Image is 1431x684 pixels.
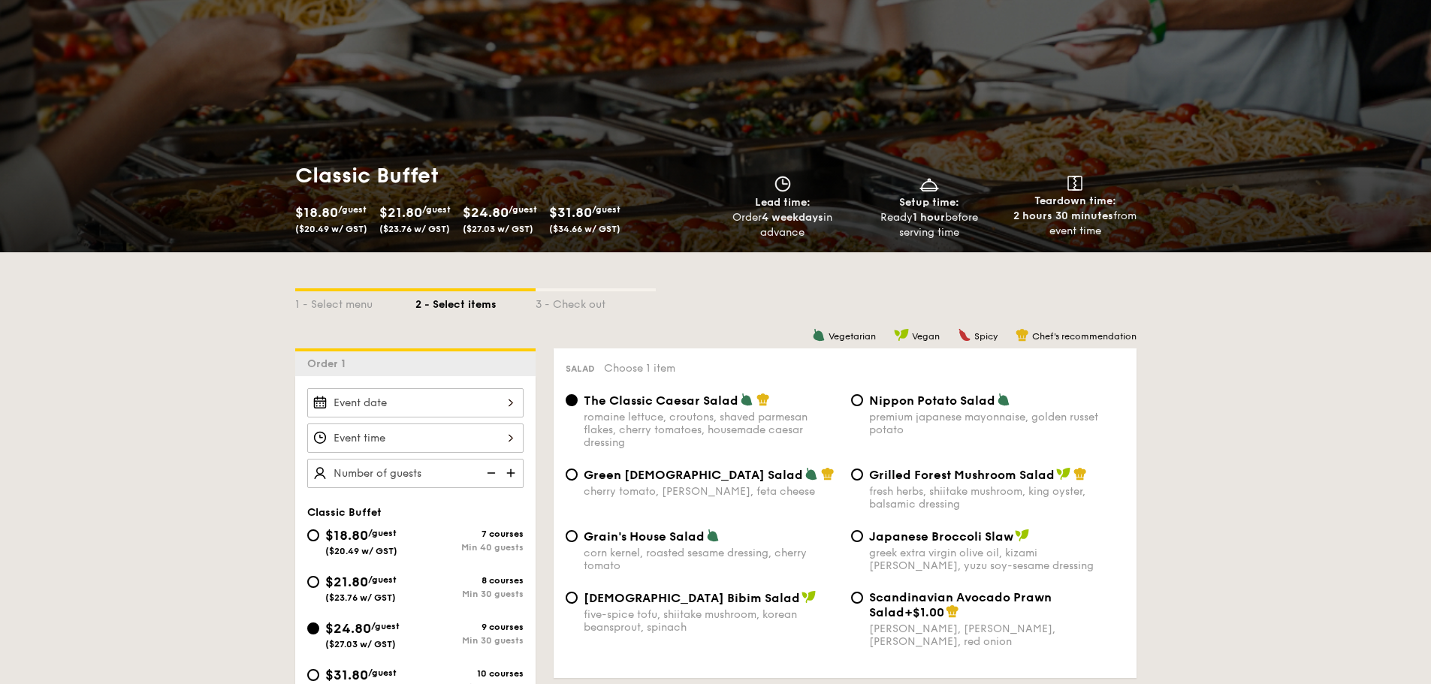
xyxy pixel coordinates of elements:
[958,328,971,342] img: icon-spicy.37a8142b.svg
[762,211,823,224] strong: 4 weekdays
[415,635,524,646] div: Min 30 guests
[379,224,450,234] span: ($23.76 w/ GST)
[584,411,839,449] div: romaine lettuce, croutons, shaved parmesan flakes, cherry tomatoes, housemade caesar dressing
[307,576,319,588] input: $21.80/guest($23.76 w/ GST)8 coursesMin 30 guests
[869,411,1125,436] div: premium japanese mayonnaise, golden russet potato
[584,529,705,544] span: Grain's House Salad
[549,224,620,234] span: ($34.66 w/ GST)
[869,393,995,408] span: Nippon Potato Salad
[997,393,1010,406] img: icon-vegetarian.fe4039eb.svg
[566,363,595,374] span: Salad
[869,529,1013,544] span: Japanese Broccoli Slaw
[851,530,863,542] input: Japanese Broccoli Slawgreek extra virgin olive oil, kizami [PERSON_NAME], yuzu soy-sesame dressing
[851,469,863,481] input: Grilled Forest Mushroom Saladfresh herbs, shiitake mushroom, king oyster, balsamic dressing
[415,529,524,539] div: 7 courses
[325,639,396,649] span: ($27.03 w/ GST)
[295,162,710,189] h1: Classic Buffet
[566,469,578,481] input: Green [DEMOGRAPHIC_DATA] Saladcherry tomato, [PERSON_NAME], feta cheese
[415,542,524,553] div: Min 40 guests
[368,667,397,678] span: /guest
[1034,194,1116,207] span: Teardown time:
[1015,529,1030,542] img: icon-vegan.f8ff3823.svg
[584,485,839,498] div: cherry tomato, [PERSON_NAME], feta cheese
[415,291,536,312] div: 2 - Select items
[904,605,944,619] span: +$1.00
[869,547,1125,572] div: greek extra virgin olive oil, kizami [PERSON_NAME], yuzu soy-sesame dressing
[415,668,524,679] div: 10 courses
[509,204,537,215] span: /guest
[371,621,400,631] span: /guest
[325,546,397,556] span: ($20.49 w/ GST)
[913,211,945,224] strong: 1 hour
[549,204,592,221] span: $31.80
[869,590,1052,619] span: Scandinavian Avocado Prawn Salad
[415,589,524,599] div: Min 30 guests
[946,604,959,618] img: icon-chef-hat.a58ddaea.svg
[821,467,835,481] img: icon-chef-hat.a58ddaea.svg
[812,328,826,342] img: icon-vegetarian.fe4039eb.svg
[307,669,319,681] input: $31.80/guest($34.66 w/ GST)10 coursesMin 30 guests
[536,291,656,312] div: 3 - Check out
[307,529,319,541] input: $18.80/guest($20.49 w/ GST)7 coursesMin 40 guests
[869,622,1125,648] div: [PERSON_NAME], [PERSON_NAME], [PERSON_NAME], red onion
[325,620,371,637] span: $24.80
[422,204,451,215] span: /guest
[307,459,524,488] input: Number of guests
[851,592,863,604] input: Scandinavian Avocado Prawn Salad+$1.00[PERSON_NAME], [PERSON_NAME], [PERSON_NAME], red onion
[584,608,839,634] div: five-spice tofu, shiitake mushroom, korean beansprout, spinach
[1032,331,1137,342] span: Chef's recommendation
[307,423,524,453] input: Event time
[584,547,839,572] div: corn kernel, roasted sesame dressing, cherry tomato
[501,459,524,487] img: icon-add.58712e84.svg
[1016,328,1029,342] img: icon-chef-hat.a58ddaea.svg
[463,224,533,234] span: ($27.03 w/ GST)
[584,393,738,408] span: The Classic Caesar Salad
[604,362,675,375] span: Choose 1 item
[899,196,959,209] span: Setup time:
[716,210,850,240] div: Order in advance
[706,529,720,542] img: icon-vegetarian.fe4039eb.svg
[415,622,524,632] div: 9 courses
[584,591,800,605] span: [DEMOGRAPHIC_DATA] Bibim Salad
[740,393,753,406] img: icon-vegetarian.fe4039eb.svg
[805,467,818,481] img: icon-vegetarian.fe4039eb.svg
[1056,467,1071,481] img: icon-vegan.f8ff3823.svg
[307,506,382,519] span: Classic Buffet
[566,394,578,406] input: The Classic Caesar Saladromaine lettuce, croutons, shaved parmesan flakes, cherry tomatoes, house...
[463,204,509,221] span: $24.80
[771,176,794,192] img: icon-clock.2db775ea.svg
[325,667,368,683] span: $31.80
[802,590,817,604] img: icon-vegan.f8ff3823.svg
[368,528,397,538] span: /guest
[415,575,524,586] div: 8 courses
[307,388,524,417] input: Event date
[295,204,338,221] span: $18.80
[592,204,620,215] span: /guest
[912,331,940,342] span: Vegan
[851,394,863,406] input: Nippon Potato Saladpremium japanese mayonnaise, golden russet potato
[755,196,811,209] span: Lead time:
[894,328,909,342] img: icon-vegan.f8ff3823.svg
[584,468,803,482] span: Green [DEMOGRAPHIC_DATA] Salad
[756,393,770,406] img: icon-chef-hat.a58ddaea.svg
[479,459,501,487] img: icon-reduce.1d2dbef1.svg
[295,224,367,234] span: ($20.49 w/ GST)
[1013,209,1113,222] strong: 2 hours 30 minutes
[379,204,422,221] span: $21.80
[325,574,368,590] span: $21.80
[974,331,998,342] span: Spicy
[869,485,1125,511] div: fresh herbs, shiitake mushroom, king oyster, balsamic dressing
[338,204,367,215] span: /guest
[1067,176,1082,191] img: icon-teardown.65201eee.svg
[295,291,415,312] div: 1 - Select menu
[307,357,352,370] span: Order 1
[1073,467,1087,481] img: icon-chef-hat.a58ddaea.svg
[325,592,396,603] span: ($23.76 w/ GST)
[918,176,940,192] img: icon-dish.430c3a2e.svg
[325,527,368,544] span: $18.80
[829,331,876,342] span: Vegetarian
[862,210,996,240] div: Ready before serving time
[1008,209,1143,239] div: from event time
[869,468,1055,482] span: Grilled Forest Mushroom Salad
[566,530,578,542] input: Grain's House Saladcorn kernel, roasted sesame dressing, cherry tomato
